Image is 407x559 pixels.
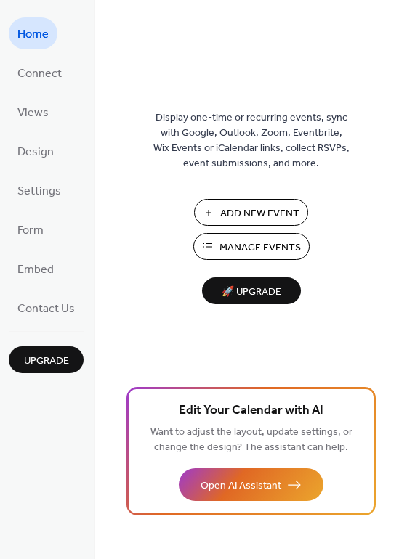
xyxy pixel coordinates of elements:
span: Edit Your Calendar with AI [179,401,323,421]
span: Settings [17,180,61,203]
span: Design [17,141,54,164]
a: Design [9,135,63,167]
button: Upgrade [9,346,84,373]
button: Add New Event [194,199,308,226]
span: Connect [17,62,62,86]
span: Form [17,219,44,242]
span: Home [17,23,49,46]
a: Contact Us [9,292,84,324]
span: Views [17,102,49,125]
a: Views [9,96,57,128]
span: Want to adjust the layout, update settings, or change the design? The assistant can help. [150,423,352,457]
span: 🚀 Upgrade [211,282,292,302]
span: Manage Events [219,240,301,256]
button: Open AI Assistant [179,468,323,501]
a: Connect [9,57,70,89]
span: Open AI Assistant [201,478,281,494]
span: Display one-time or recurring events, sync with Google, Outlook, Zoom, Eventbrite, Wix Events or ... [153,110,350,171]
span: Contact Us [17,298,75,321]
a: Home [9,17,57,49]
a: Settings [9,174,70,206]
span: Embed [17,258,54,282]
a: Embed [9,253,63,285]
span: Upgrade [24,354,69,369]
button: 🚀 Upgrade [202,277,301,304]
span: Add New Event [220,206,299,221]
button: Manage Events [193,233,310,260]
a: Form [9,213,52,245]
